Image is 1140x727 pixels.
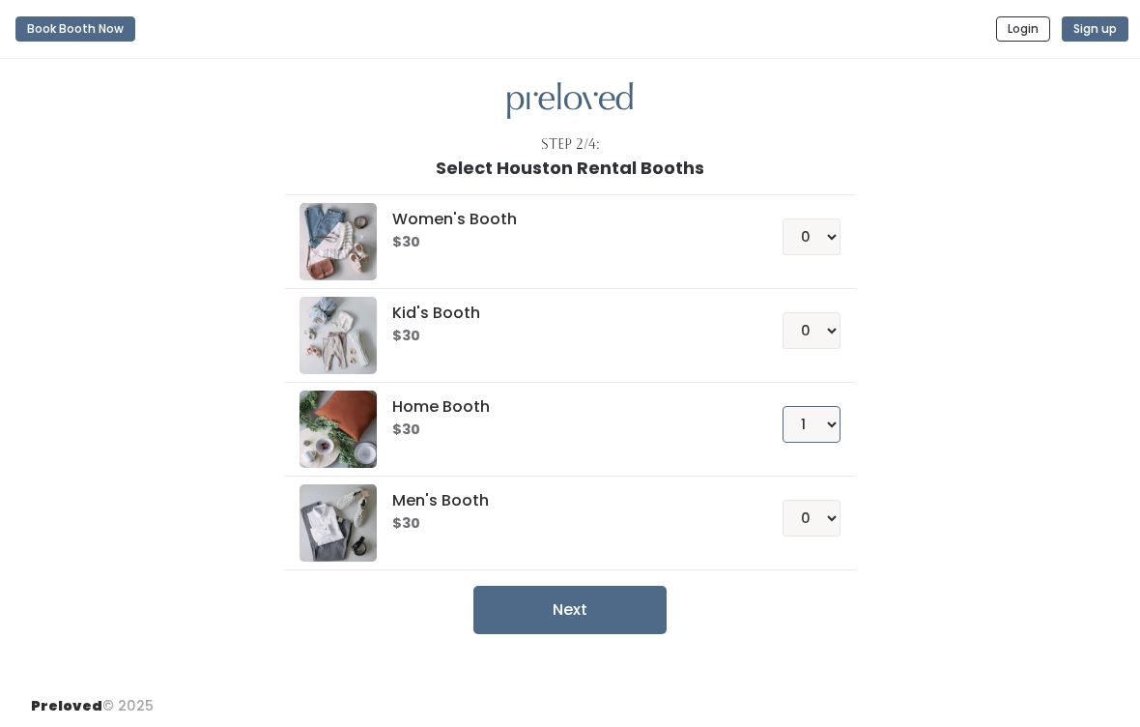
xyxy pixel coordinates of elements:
h5: Men's Booth [392,492,735,509]
h6: $30 [392,422,735,438]
img: preloved logo [299,484,377,562]
button: Book Booth Now [15,16,135,42]
h6: $30 [392,235,735,250]
img: preloved logo [507,82,633,120]
h6: $30 [392,516,735,532]
span: Preloved [31,696,102,715]
div: Step 2/4: [541,134,600,155]
button: Next [473,586,667,634]
img: preloved logo [299,203,377,280]
a: Book Booth Now [15,8,135,50]
h1: Select Houston Rental Booths [436,159,704,178]
div: © 2025 [31,681,154,716]
button: Login [996,16,1050,42]
img: preloved logo [299,391,377,468]
h5: Home Booth [392,398,735,416]
button: Sign up [1062,16,1128,42]
h5: Kid's Booth [392,305,735,322]
img: preloved logo [299,297,377,374]
h6: $30 [392,329,735,344]
h5: Women's Booth [392,211,735,228]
